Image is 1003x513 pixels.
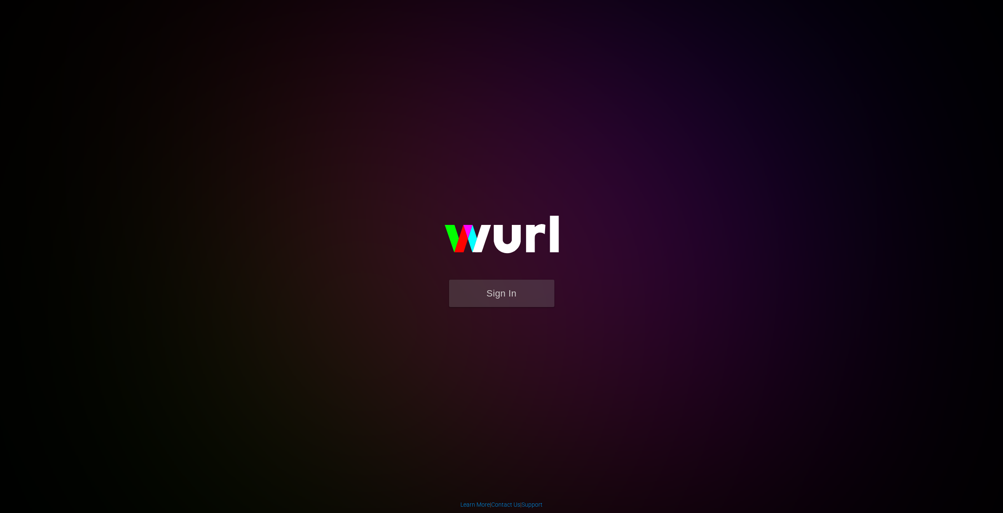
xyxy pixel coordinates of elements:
img: wurl-logo-on-black-223613ac3d8ba8fe6dc639794a292ebdb59501304c7dfd60c99c58986ef67473.svg [417,198,586,279]
a: Support [522,501,543,508]
button: Sign In [449,280,554,307]
a: Contact Us [491,501,520,508]
a: Learn More [460,501,490,508]
div: | | [460,500,543,509]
